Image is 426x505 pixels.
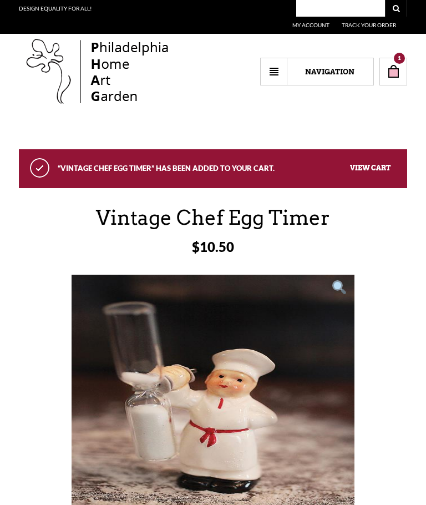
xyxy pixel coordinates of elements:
[19,149,407,188] div: “Vintage Chef Egg Timer” has been added to your cart.
[96,205,330,230] span: Vintage Chef Egg Timer
[394,53,405,64] span: 1
[192,239,234,255] bdi: 10.50
[350,163,390,171] a: View cart
[379,58,407,85] a: 1
[192,239,200,255] span: $
[342,22,396,28] a: Track Your Order
[292,22,329,28] a: My Account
